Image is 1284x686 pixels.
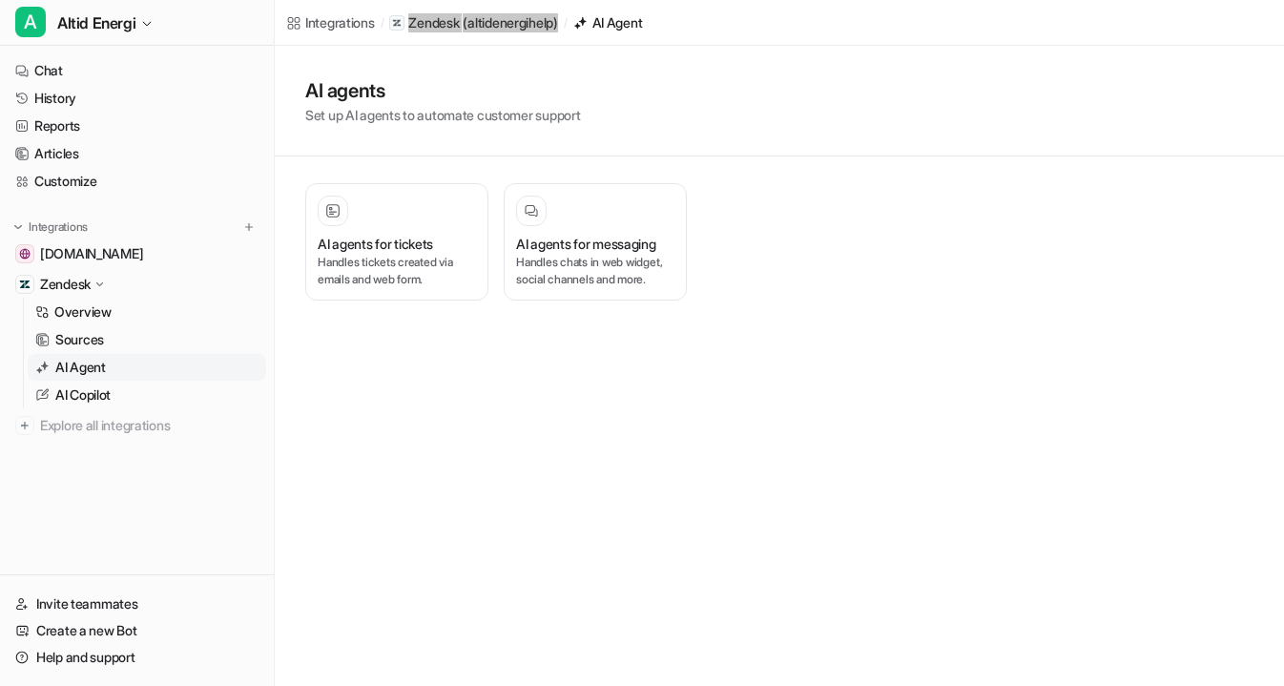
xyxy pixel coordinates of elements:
[28,326,266,353] a: Sources
[28,299,266,325] a: Overview
[318,254,476,288] p: Handles tickets created via emails and web form.
[516,234,656,254] h3: AI agents for messaging
[564,14,568,31] span: /
[8,617,266,644] a: Create a new Bot
[55,358,106,377] p: AI Agent
[19,279,31,290] img: Zendesk
[55,330,104,349] p: Sources
[8,644,266,671] a: Help and support
[242,220,256,234] img: menu_add.svg
[55,385,111,405] p: AI Copilot
[504,183,687,301] button: AI agents for messagingHandles chats in web widget, social channels and more.
[11,220,25,234] img: expand menu
[305,76,580,105] h1: AI agents
[8,240,266,267] a: altidenergi.dk[DOMAIN_NAME]
[573,12,643,32] a: AI Agent
[516,254,674,288] p: Handles chats in web widget, social channels and more.
[8,113,266,139] a: Reports
[8,412,266,439] a: Explore all integrations
[28,382,266,408] a: AI Copilot
[389,13,557,32] a: Zendesk(altidenergihelp)
[40,244,143,263] span: [DOMAIN_NAME]
[8,591,266,617] a: Invite teammates
[29,219,88,235] p: Integrations
[305,183,488,301] button: AI agents for ticketsHandles tickets created via emails and web form.
[8,168,266,195] a: Customize
[19,248,31,260] img: altidenergi.dk
[305,105,580,125] p: Set up AI agents to automate customer support
[40,410,259,441] span: Explore all integrations
[54,302,112,322] p: Overview
[408,13,459,32] p: Zendesk
[381,14,384,31] span: /
[8,57,266,84] a: Chat
[8,218,93,237] button: Integrations
[286,12,375,32] a: Integrations
[463,13,557,32] p: ( altidenergihelp )
[8,85,266,112] a: History
[15,7,46,37] span: A
[28,354,266,381] a: AI Agent
[40,275,91,294] p: Zendesk
[305,12,375,32] div: Integrations
[8,140,266,167] a: Articles
[592,12,643,32] div: AI Agent
[57,10,135,36] span: Altid Energi
[318,234,433,254] h3: AI agents for tickets
[15,416,34,435] img: explore all integrations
